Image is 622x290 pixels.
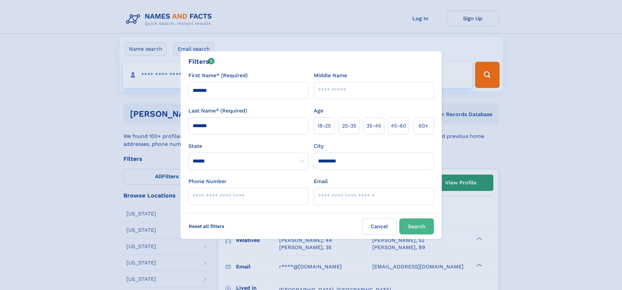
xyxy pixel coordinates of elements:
[362,218,397,234] label: Cancel
[314,142,324,150] label: City
[399,218,434,234] button: Search
[366,122,381,130] span: 35‑45
[317,122,331,130] span: 18‑25
[184,218,229,234] label: Reset all filters
[342,122,356,130] span: 25‑35
[188,72,248,79] label: First Name* (Required)
[188,142,309,150] label: State
[314,72,347,79] label: Middle Name
[188,107,247,115] label: Last Name* (Required)
[188,178,227,185] label: Phone Number
[188,57,215,66] div: Filters
[419,122,428,130] span: 60+
[314,178,328,185] label: Email
[314,107,323,115] label: Age
[391,122,406,130] span: 45‑60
